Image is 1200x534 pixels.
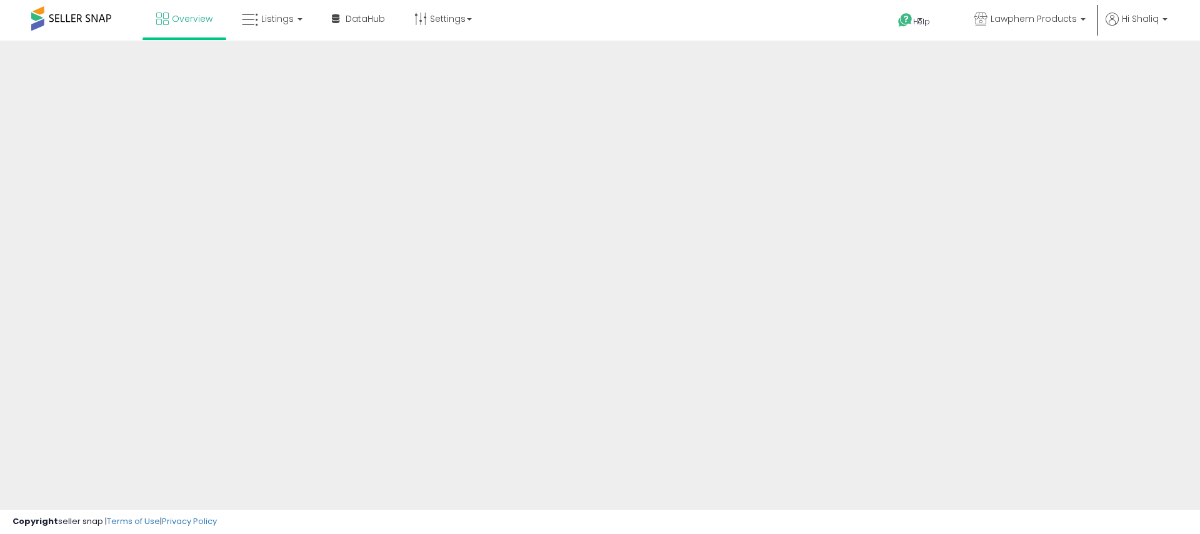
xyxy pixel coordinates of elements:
span: Lawphem Products [991,12,1077,25]
span: Listings [261,12,294,25]
span: Hi Shaliq [1122,12,1159,25]
a: Privacy Policy [162,515,217,527]
strong: Copyright [12,515,58,527]
a: Terms of Use [107,515,160,527]
a: Help [888,3,954,41]
span: Overview [172,12,212,25]
a: Hi Shaliq [1106,12,1167,41]
span: Help [913,16,930,27]
i: Get Help [897,12,913,28]
div: seller snap | | [12,516,217,528]
span: DataHub [346,12,385,25]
